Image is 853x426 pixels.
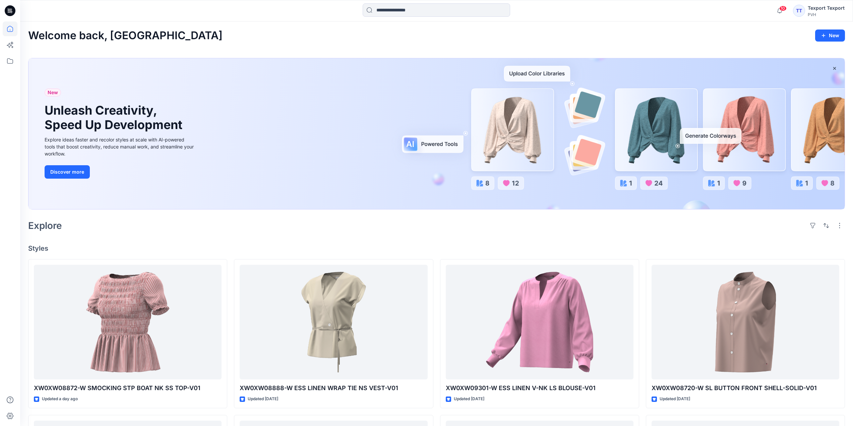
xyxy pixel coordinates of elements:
[793,5,805,17] div: TT
[48,88,58,97] span: New
[808,12,845,17] div: PVH
[808,4,845,12] div: Texport Texport
[34,383,222,393] p: XW0XW08872-W SMOCKING STP BOAT NK SS TOP-V01
[652,383,839,393] p: XW0XW08720-W SL BUTTON FRONT SHELL-SOLID-V01
[815,29,845,42] button: New
[45,165,90,179] button: Discover more
[660,395,690,403] p: Updated [DATE]
[45,136,195,157] div: Explore ideas faster and recolor styles at scale with AI-powered tools that boost creativity, red...
[652,265,839,380] a: XW0XW08720-W SL BUTTON FRONT SHELL-SOLID-V01
[28,29,223,42] h2: Welcome back, [GEOGRAPHIC_DATA]
[446,265,633,380] a: XW0XW09301-W ESS LINEN V-NK LS BLOUSE-V01
[45,165,195,179] a: Discover more
[42,395,78,403] p: Updated a day ago
[45,103,185,132] h1: Unleash Creativity, Speed Up Development
[454,395,484,403] p: Updated [DATE]
[28,244,845,252] h4: Styles
[240,383,427,393] p: XW0XW08888-W ESS LINEN WRAP TIE NS VEST-V01
[779,6,787,11] span: 10
[34,265,222,380] a: XW0XW08872-W SMOCKING STP BOAT NK SS TOP-V01
[28,220,62,231] h2: Explore
[248,395,278,403] p: Updated [DATE]
[446,383,633,393] p: XW0XW09301-W ESS LINEN V-NK LS BLOUSE-V01
[240,265,427,380] a: XW0XW08888-W ESS LINEN WRAP TIE NS VEST-V01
